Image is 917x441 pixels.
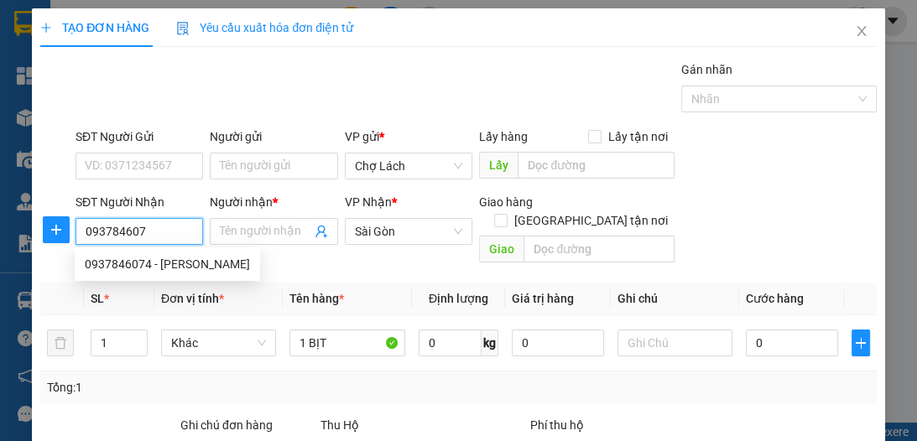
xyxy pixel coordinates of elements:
[852,329,870,356] button: plus
[479,130,528,143] span: Lấy hàng
[508,211,675,230] span: [GEOGRAPHIC_DATA] tận nơi
[429,292,488,305] span: Định lượng
[355,153,462,179] span: Chợ Lách
[171,330,266,355] span: Khác
[289,292,344,305] span: Tên hàng
[345,127,472,146] div: VP gửi
[479,195,533,209] span: Giao hàng
[512,292,574,305] span: Giá trị hàng
[746,292,804,305] span: Cước hàng
[524,236,675,262] input: Dọc đường
[161,292,224,305] span: Đơn vị tính
[76,127,203,146] div: SĐT Người Gửi
[355,219,462,244] span: Sài Gòn
[315,225,328,238] span: user-add
[85,255,250,273] div: 0937846074 - [PERSON_NAME]
[482,329,498,356] span: kg
[75,251,260,278] div: 0937846074 - VŨ
[855,24,868,38] span: close
[530,416,737,441] div: Phí thu hộ
[210,193,337,211] div: Người nhận
[852,336,869,350] span: plus
[512,329,604,356] input: 0
[40,21,149,34] span: TẠO ĐƠN HÀNG
[44,223,69,236] span: plus
[47,329,74,356] button: delete
[43,216,70,243] button: plus
[210,127,337,146] div: Người gửi
[47,378,356,397] div: Tổng: 1
[320,418,359,432] span: Thu Hộ
[76,193,203,211] div: SĐT Người Nhận
[479,152,518,179] span: Lấy
[518,152,675,179] input: Dọc đường
[345,195,392,209] span: VP Nhận
[681,63,732,76] label: Gán nhãn
[289,329,404,356] input: VD: Bàn, Ghế
[176,22,190,35] img: icon
[602,127,675,146] span: Lấy tận nơi
[176,21,353,34] span: Yêu cầu xuất hóa đơn điện tử
[180,418,273,432] label: Ghi chú đơn hàng
[611,283,739,315] th: Ghi chú
[40,22,52,34] span: plus
[617,329,732,356] input: Ghi Chú
[479,236,524,262] span: Giao
[838,8,885,55] button: Close
[91,292,104,305] span: SL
